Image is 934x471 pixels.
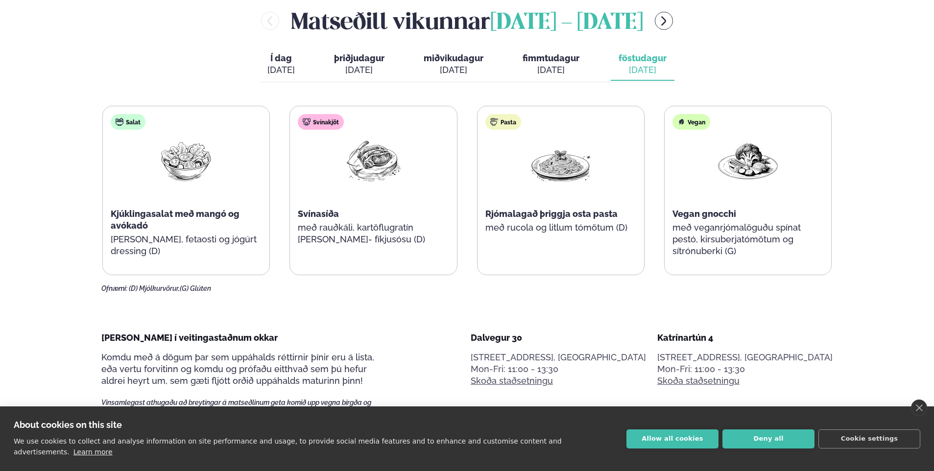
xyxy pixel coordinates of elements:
img: Spagetti.png [529,138,592,183]
span: Kjúklingasalat með mangó og avókadó [111,209,239,231]
p: We use cookies to collect and analyse information on site performance and usage, to provide socia... [14,437,562,456]
span: (G) Glúten [180,284,211,292]
strong: About cookies on this site [14,420,122,430]
p: [STREET_ADDRESS], [GEOGRAPHIC_DATA] [471,352,646,363]
a: Skoða staðsetningu [657,375,740,387]
a: close [911,400,927,416]
p: [STREET_ADDRESS], [GEOGRAPHIC_DATA] [657,352,833,363]
a: Learn more [73,448,113,456]
div: [DATE] [334,64,384,76]
div: [DATE] [619,64,667,76]
span: Vegan gnocchi [672,209,736,219]
span: Ofnæmi: [101,284,127,292]
span: [PERSON_NAME] í veitingastaðnum okkar [101,332,278,343]
button: Í dag [DATE] [260,48,303,81]
span: miðvikudagur [424,53,483,63]
p: með rucola og litlum tómötum (D) [485,222,636,234]
div: Mon-Fri: 11:00 - 13:30 [657,363,833,375]
div: Salat [111,114,145,130]
img: Vegan.png [717,138,779,183]
span: fimmtudagur [523,53,579,63]
div: Vegan [672,114,710,130]
div: [DATE] [267,64,295,76]
span: [DATE] - [DATE] [490,12,643,34]
button: Allow all cookies [626,429,718,448]
span: þriðjudagur [334,53,384,63]
div: Svínakjöt [298,114,344,130]
div: Dalvegur 30 [471,332,646,344]
p: með veganrjómalöguðu spínat pestó, kirsuberjatómötum og sítrónuberki (G) [672,222,823,257]
button: föstudagur [DATE] [611,48,674,81]
span: Í dag [267,52,295,64]
button: fimmtudagur [DATE] [515,48,587,81]
div: [DATE] [424,64,483,76]
span: Rjómalagað þriggja osta pasta [485,209,618,219]
div: Katrínartún 4 [657,332,833,344]
button: miðvikudagur [DATE] [416,48,491,81]
button: þriðjudagur [DATE] [326,48,392,81]
button: Cookie settings [818,429,920,448]
span: (D) Mjólkurvörur, [129,284,180,292]
span: föstudagur [619,53,667,63]
span: Svínasíða [298,209,339,219]
a: Skoða staðsetningu [471,375,553,387]
h2: Matseðill vikunnar [291,5,643,37]
div: Mon-Fri: 11:00 - 13:30 [471,363,646,375]
img: salad.svg [116,118,123,126]
p: með rauðkáli, kartöflugratín [PERSON_NAME]- fíkjusósu (D) [298,222,449,245]
button: menu-btn-right [655,12,673,30]
button: menu-btn-left [261,12,279,30]
img: pork.svg [303,118,311,126]
img: Pork-Meat.png [342,138,405,183]
div: [DATE] [523,64,579,76]
span: Komdu með á dögum þar sem uppáhalds réttirnir þínir eru á lista, eða vertu forvitinn og komdu og ... [101,352,374,386]
img: pasta.svg [490,118,498,126]
span: Vinsamlegast athugaðu að breytingar á matseðlinum geta komið upp vegna birgða og panta frá fólki ... [101,399,388,414]
img: Vegan.svg [677,118,685,126]
div: Pasta [485,114,521,130]
img: Salad.png [155,138,217,183]
button: Deny all [722,429,814,448]
p: [PERSON_NAME], fetaosti og jógúrt dressing (D) [111,234,262,257]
